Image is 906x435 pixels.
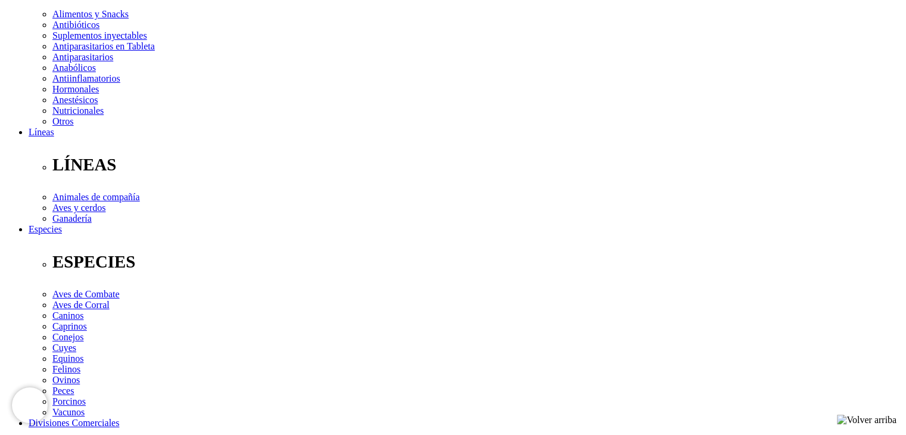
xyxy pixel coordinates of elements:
[52,73,120,83] a: Antiinflamatorios
[52,116,74,126] a: Otros
[52,407,85,417] a: Vacunos
[52,84,99,94] a: Hormonales
[29,224,62,234] a: Especies
[52,192,140,202] a: Animales de compañía
[52,213,92,223] a: Ganadería
[52,289,120,299] a: Aves de Combate
[52,353,83,363] a: Equinos
[52,41,155,51] a: Antiparasitarios en Tableta
[52,52,113,62] a: Antiparasitarios
[52,396,86,406] a: Porcinos
[52,364,80,374] a: Felinos
[52,105,104,116] a: Nutricionales
[52,95,98,105] a: Anestésicos
[52,63,96,73] a: Anabólicos
[29,127,54,137] a: Líneas
[52,20,99,30] a: Antibióticos
[12,387,48,423] iframe: Brevo live chat
[52,332,83,342] a: Conejos
[52,203,105,213] a: Aves y cerdos
[52,300,110,310] a: Aves de Corral
[52,375,80,385] a: Ovinos
[52,252,901,272] p: ESPECIES
[837,415,896,425] img: Volver arriba
[52,9,129,19] a: Alimentos y Snacks
[52,343,76,353] a: Cuyes
[52,155,901,175] p: LÍNEAS
[52,30,147,41] a: Suplementos inyectables
[52,321,87,331] a: Caprinos
[52,310,83,321] a: Caninos
[29,418,119,428] a: Divisiones Comerciales
[52,386,74,396] a: Peces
